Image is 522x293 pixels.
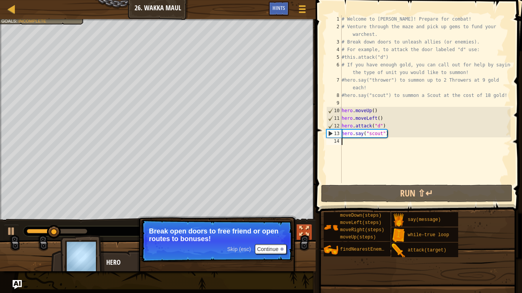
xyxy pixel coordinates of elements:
span: moveRight(steps) [340,227,384,233]
span: attack(target) [408,248,446,253]
div: Hero [106,258,257,267]
div: 1 [326,15,342,23]
span: Skip (esc) [227,246,251,252]
span: moveDown(steps) [340,213,381,218]
img: portrait.png [324,220,338,235]
span: say(message) [408,217,441,222]
div: 7 [326,76,342,92]
span: moveUp(steps) [340,235,376,240]
span: moveLeft(steps) [340,220,381,225]
div: 10 [327,107,342,114]
button: Ask AI [13,280,22,289]
button: Show game menu [293,2,312,19]
div: 11 [327,114,342,122]
div: 3 [326,38,342,46]
div: 4 [326,46,342,53]
img: thang_avatar_frame.png [60,235,105,277]
div: 2 [326,23,342,38]
span: while-true loop [408,232,449,238]
div: 13 [327,130,342,137]
img: portrait.png [324,243,338,257]
div: 14 [326,137,342,145]
div: 9 [326,99,342,107]
img: portrait.png [391,213,406,227]
div: 12 [327,122,342,130]
img: portrait.png [391,228,406,243]
button: Toggle fullscreen [297,224,312,240]
div: 5 [326,53,342,61]
p: Break open doors to free friend or open routes to bonuses! [149,227,285,243]
img: portrait.png [391,243,406,258]
button: Run ⇧↵ [321,185,512,202]
button: Ctrl + P: Play [4,224,19,240]
div: 8 [326,92,342,99]
span: Hints [272,4,285,11]
div: 6 [326,61,342,76]
span: findNearestEnemy() [340,247,390,252]
button: Continue [255,244,287,254]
